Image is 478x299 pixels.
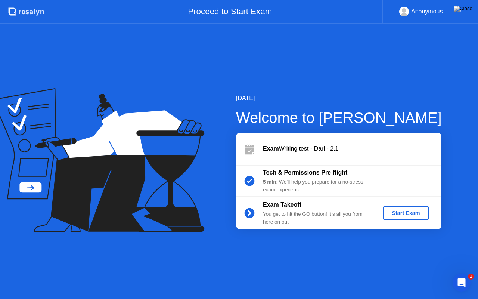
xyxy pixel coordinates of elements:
div: [DATE] [236,94,442,103]
span: 1 [468,274,474,280]
div: You get to hit the GO button! It’s all you from here on out [263,210,370,226]
b: Exam Takeoff [263,201,301,208]
div: Anonymous [411,7,443,16]
iframe: Intercom live chat [453,274,471,292]
b: Tech & Permissions Pre-flight [263,169,347,176]
b: Exam [263,145,279,152]
b: 5 min [263,179,276,185]
img: Close [454,6,472,12]
button: Start Exam [383,206,429,220]
div: Welcome to [PERSON_NAME] [236,107,442,129]
div: Writing test - Dari - 2.1 [263,144,441,153]
div: Start Exam [386,210,426,216]
div: : We’ll help you prepare for a no-stress exam experience [263,178,370,194]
